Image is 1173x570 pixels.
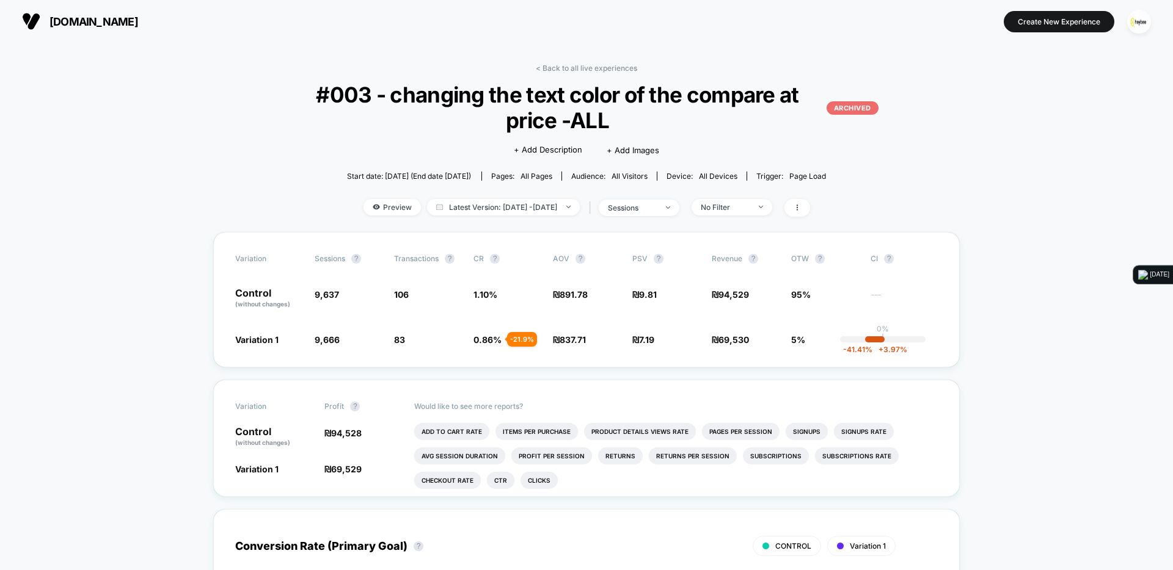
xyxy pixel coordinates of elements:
span: all devices [699,171,737,181]
li: Subscriptions Rate [815,447,899,464]
li: Pages Per Session [702,423,780,440]
button: ? [748,254,758,264]
span: 891.78 [560,289,588,300]
li: Returns Per Session [649,447,737,464]
span: CONTROL [775,541,811,550]
span: Variation 1 [235,334,279,345]
span: Profit [324,402,344,411]
div: [DATE] [1150,270,1169,280]
li: Ctr [487,472,514,489]
span: 837.71 [560,334,586,345]
span: 9.81 [639,289,657,300]
span: Device: [657,171,747,181]
li: Profit Per Session [511,447,592,464]
img: calendar [436,204,443,210]
span: 1.10 % [473,289,497,300]
span: ₪ [712,289,749,300]
img: end [759,206,763,208]
button: ? [350,402,360,411]
img: Visually logo [22,12,40,31]
span: 9,637 [315,289,339,300]
span: 0.86 % [473,334,502,345]
div: - 21.9 % [507,332,537,347]
li: Avg Session Duration [414,447,505,464]
li: Signups [786,423,828,440]
div: Trigger: [756,171,826,181]
li: Subscriptions [743,447,809,464]
button: ? [576,254,585,264]
span: Page Load [789,171,826,181]
button: ? [884,254,894,264]
span: OTW [791,254,858,264]
span: (without changes) [235,439,290,446]
img: end [566,206,571,208]
span: 9,666 [315,334,340,345]
span: ₪ [324,464,362,474]
a: < Back to all live experiences [536,63,637,73]
img: logo [1138,270,1148,280]
span: CR [473,254,484,263]
li: Product Details Views Rate [584,423,696,440]
span: ₪ [324,428,362,438]
p: ARCHIVED [827,101,879,115]
span: ₪ [553,334,586,345]
span: Revenue [712,254,742,263]
li: Returns [598,447,643,464]
span: Variation 1 [850,541,886,550]
span: AOV [553,254,569,263]
img: end [666,206,670,209]
span: Variation [235,254,302,264]
li: Add To Cart Rate [414,423,489,440]
span: Variation [235,402,302,411]
span: All Visitors [612,171,648,181]
span: 83 [394,334,405,345]
span: 106 [394,289,409,300]
div: Audience: [571,171,648,181]
span: + Add Description [514,144,582,156]
span: + [879,345,883,354]
span: 5% [791,334,805,345]
button: [DOMAIN_NAME] [18,12,142,31]
button: ? [654,254,663,264]
span: 69,529 [331,464,362,474]
span: ₪ [632,334,654,345]
span: ₪ [553,289,588,300]
span: Latest Version: [DATE] - [DATE] [427,199,580,215]
span: [DOMAIN_NAME] [49,15,138,28]
div: No Filter [701,203,750,212]
span: (without changes) [235,300,290,308]
span: 69,530 [718,334,749,345]
span: #003 - changing the text color of the compare at price -ALL [294,82,879,133]
p: Would like to see more reports? [414,402,938,411]
span: 95% [791,289,811,300]
button: ppic [1124,9,1155,34]
li: Checkout Rate [414,472,481,489]
span: ₪ [632,289,657,300]
div: sessions [608,203,657,212]
button: ? [445,254,455,264]
span: CI [871,254,938,264]
span: PSV [632,254,648,263]
p: Control [235,427,312,447]
li: Items Per Purchase [495,423,578,440]
span: --- [871,291,938,309]
p: | [882,333,884,342]
button: Create New Experience [1004,11,1114,32]
button: ? [351,254,361,264]
span: 3.97 % [872,345,907,354]
span: 7.19 [639,334,654,345]
span: Transactions [394,254,439,263]
span: 94,529 [718,289,749,300]
button: ? [414,541,423,551]
span: Start date: [DATE] (End date [DATE]) [347,171,471,181]
p: 0% [877,324,889,333]
span: Sessions [315,254,345,263]
span: ₪ [712,334,749,345]
button: ? [490,254,500,264]
span: Variation 1 [235,464,279,474]
span: + Add Images [607,145,659,155]
span: all pages [521,171,552,181]
p: Control [235,288,302,309]
li: Signups Rate [834,423,894,440]
span: | [586,199,599,217]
